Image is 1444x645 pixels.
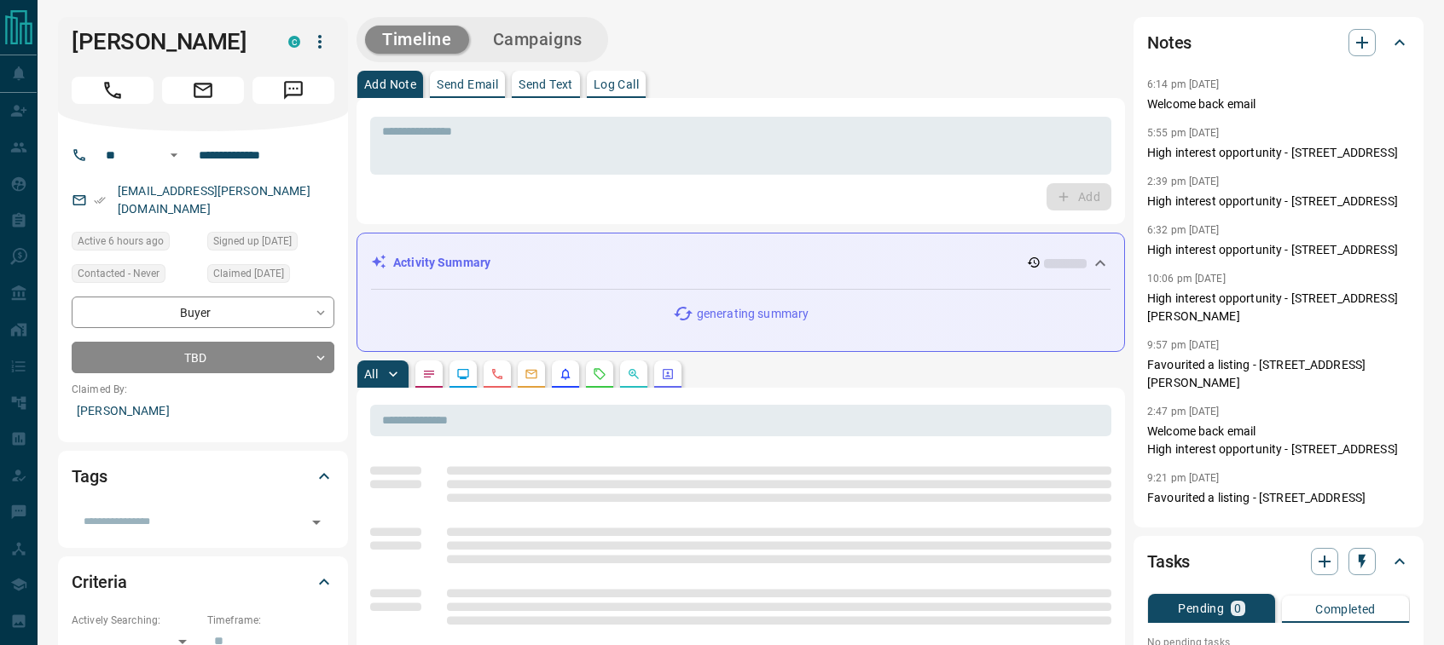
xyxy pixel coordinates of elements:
[593,367,606,381] svg: Requests
[490,367,504,381] svg: Calls
[72,342,334,373] div: TBD
[627,367,641,381] svg: Opportunities
[1147,472,1220,484] p: 9:21 pm [DATE]
[72,456,334,497] div: Tags
[1147,489,1410,507] p: Favourited a listing - [STREET_ADDRESS]
[72,382,334,397] p: Claimed By:
[1147,339,1220,351] p: 9:57 pm [DATE]
[559,367,572,381] svg: Listing Alerts
[456,367,470,381] svg: Lead Browsing Activity
[1147,144,1410,162] p: High interest opportunity - [STREET_ADDRESS]
[1147,176,1220,187] p: 2:39 pm [DATE]
[364,78,416,90] p: Add Note
[252,77,334,104] span: Message
[78,233,164,250] span: Active 6 hours ago
[437,78,498,90] p: Send Email
[697,305,809,323] p: generating summary
[72,613,199,628] p: Actively Searching:
[72,28,263,55] h1: [PERSON_NAME]
[371,247,1111,279] div: Activity Summary
[365,26,469,54] button: Timeline
[72,568,127,596] h2: Criteria
[72,232,199,256] div: Wed Aug 13 2025
[594,78,639,90] p: Log Call
[72,561,334,602] div: Criteria
[1147,541,1410,582] div: Tasks
[476,26,600,54] button: Campaigns
[1147,224,1220,236] p: 6:32 pm [DATE]
[393,254,490,272] p: Activity Summary
[1147,22,1410,63] div: Notes
[519,78,573,90] p: Send Text
[94,194,106,206] svg: Email Verified
[207,264,334,288] div: Sun Apr 14 2024
[207,613,334,628] p: Timeframe:
[1147,29,1192,56] h2: Notes
[1178,602,1224,614] p: Pending
[1147,273,1226,285] p: 10:06 pm [DATE]
[72,397,334,425] p: [PERSON_NAME]
[1234,602,1241,614] p: 0
[288,36,300,48] div: condos.ca
[1147,290,1410,325] p: High interest opportunity - [STREET_ADDRESS][PERSON_NAME]
[364,368,378,380] p: All
[213,265,284,282] span: Claimed [DATE]
[1315,603,1376,615] p: Completed
[72,463,107,490] h2: Tags
[1147,423,1410,458] p: Welcome back email High interest opportunity - [STREET_ADDRESS]
[422,367,436,381] svg: Notes
[525,367,538,381] svg: Emails
[304,510,328,534] button: Open
[162,77,244,104] span: Email
[72,77,154,104] span: Call
[207,232,334,256] div: Sun Apr 14 2024
[78,265,159,282] span: Contacted - Never
[1147,406,1220,418] p: 2:47 pm [DATE]
[118,184,310,216] a: [EMAIL_ADDRESS][PERSON_NAME][DOMAIN_NAME]
[164,145,184,165] button: Open
[1147,95,1410,113] p: Welcome back email
[213,233,292,250] span: Signed up [DATE]
[1147,193,1410,210] p: High interest opportunity - [STREET_ADDRESS]
[661,367,675,381] svg: Agent Actions
[72,297,334,328] div: Buyer
[1147,548,1190,575] h2: Tasks
[1147,127,1220,139] p: 5:55 pm [DATE]
[1147,241,1410,259] p: High interest opportunity - [STREET_ADDRESS]
[1147,78,1220,90] p: 6:14 pm [DATE]
[1147,356,1410,392] p: Favourited a listing - [STREET_ADDRESS][PERSON_NAME]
